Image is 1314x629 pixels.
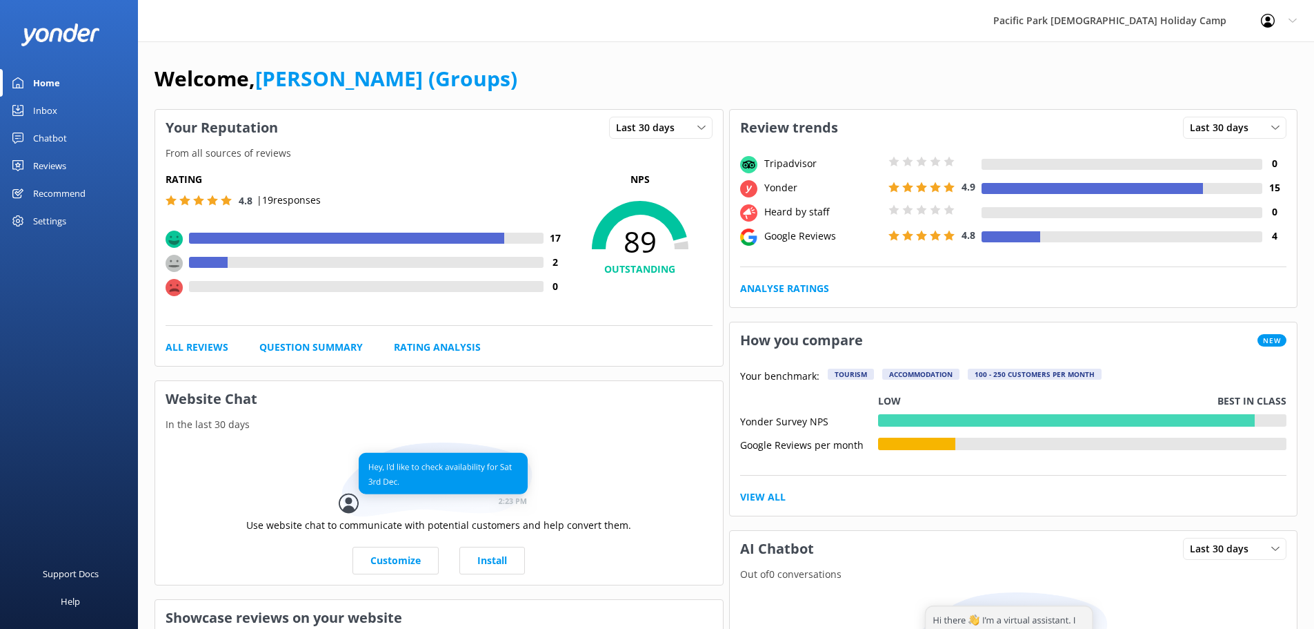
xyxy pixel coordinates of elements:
[962,180,975,193] span: 4.9
[1190,541,1257,557] span: Last 30 days
[1217,394,1286,409] p: Best in class
[155,62,517,95] h1: Welcome,
[1262,156,1286,171] h4: 0
[568,262,713,277] h4: OUTSTANDING
[239,194,252,207] span: 4.8
[61,588,80,615] div: Help
[616,120,683,135] span: Last 30 days
[968,369,1102,380] div: 100 - 250 customers per month
[1257,334,1286,347] span: New
[1262,229,1286,244] h4: 4
[259,340,363,355] a: Question Summary
[544,279,568,294] h4: 0
[730,567,1297,582] p: Out of 0 conversations
[33,124,67,152] div: Chatbot
[878,394,901,409] p: Low
[882,369,959,380] div: Accommodation
[33,207,66,235] div: Settings
[544,255,568,270] h4: 2
[761,156,885,171] div: Tripadvisor
[33,180,86,207] div: Recommend
[1262,204,1286,220] h4: 0
[730,322,873,358] h3: How you compare
[155,381,723,417] h3: Website Chat
[255,64,517,93] a: [PERSON_NAME] (Groups)
[246,518,631,533] p: Use website chat to communicate with potential customers and help convert them.
[761,204,885,220] div: Heard by staff
[166,172,568,187] h5: Rating
[155,110,288,146] h3: Your Reputation
[33,97,57,124] div: Inbox
[43,560,99,588] div: Support Docs
[761,180,885,195] div: Yonder
[740,438,878,450] div: Google Reviews per month
[33,69,60,97] div: Home
[257,193,321,208] p: | 19 responses
[730,110,848,146] h3: Review trends
[761,229,885,244] div: Google Reviews
[339,443,539,518] img: conversation...
[1190,120,1257,135] span: Last 30 days
[740,369,819,385] p: Your benchmark:
[155,146,723,161] p: From all sources of reviews
[544,231,568,246] h4: 17
[568,172,713,187] p: NPS
[352,547,439,574] a: Customize
[459,547,525,574] a: Install
[1262,180,1286,195] h4: 15
[740,414,878,427] div: Yonder Survey NPS
[740,281,829,296] a: Analyse Ratings
[33,152,66,180] div: Reviews
[155,417,723,432] p: In the last 30 days
[166,340,228,355] a: All Reviews
[828,369,874,380] div: Tourism
[962,229,975,242] span: 4.8
[394,340,481,355] a: Rating Analysis
[21,23,100,46] img: yonder-white-logo.png
[568,224,713,259] span: 89
[730,531,824,567] h3: AI Chatbot
[740,490,786,505] a: View All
